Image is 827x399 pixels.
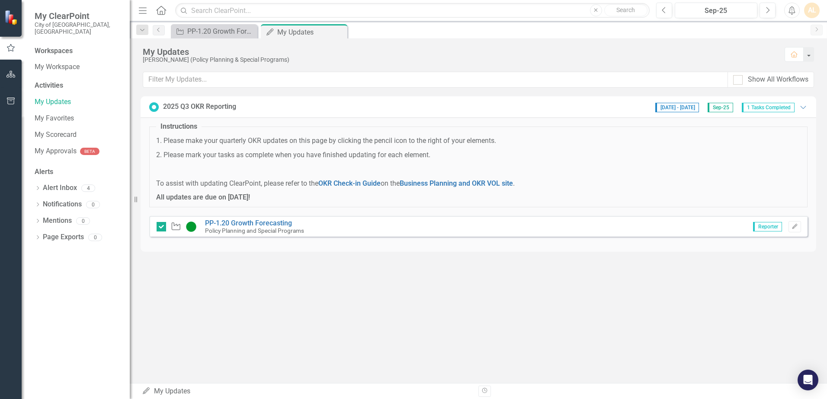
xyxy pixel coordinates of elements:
[186,222,196,232] img: Proceeding as Anticipated
[156,193,250,201] strong: All updates are due on [DATE]!
[143,47,776,57] div: My Updates
[187,26,255,37] div: PP-1.20 Growth Forecasting
[156,136,801,146] p: 1. Please make your quarterly OKR updates on this page by clicking the pencil icon to the right o...
[143,57,776,63] div: [PERSON_NAME] (Policy Planning & Special Programs)
[35,114,121,123] a: My Favorites
[142,386,472,396] div: My Updates
[35,11,121,21] span: My ClearPoint
[798,370,818,390] div: Open Intercom Messenger
[43,216,72,226] a: Mentions
[43,232,84,242] a: Page Exports
[156,122,202,132] legend: Instructions
[35,167,121,177] div: Alerts
[156,179,801,189] p: To assist with updating ClearPoint, please refer to the on the .
[35,130,121,140] a: My Scorecard
[86,201,100,208] div: 0
[80,148,99,155] div: BETA
[748,75,808,85] div: Show All Workflows
[163,102,236,112] div: 2025 Q3 OKR Reporting
[742,103,795,112] span: 1 Tasks Completed
[35,62,121,72] a: My Workspace
[678,6,754,16] div: Sep-25
[708,103,733,112] span: Sep-25
[655,103,699,112] span: [DATE] - [DATE]
[616,6,635,13] span: Search
[277,27,345,38] div: My Updates
[43,199,82,209] a: Notifications
[81,184,95,192] div: 4
[35,81,121,91] div: Activities
[88,234,102,241] div: 0
[143,72,728,88] input: Filter My Updates...
[156,150,801,160] p: 2. Please mark your tasks as complete when you have finished updating for each element.
[173,26,255,37] a: PP-1.20 Growth Forecasting
[4,10,19,25] img: ClearPoint Strategy
[43,183,77,193] a: Alert Inbox
[205,227,304,234] small: Policy Planning and Special Programs
[35,46,73,56] div: Workspaces
[35,146,77,156] a: My Approvals
[804,3,820,18] button: AL
[35,97,121,107] a: My Updates
[76,217,90,225] div: 0
[318,179,381,187] a: OKR Check-in Guide
[604,4,647,16] button: Search
[175,3,650,18] input: Search ClearPoint...
[753,222,782,231] span: Reporter
[400,179,513,187] a: Business Planning and OKR VOL site
[675,3,757,18] button: Sep-25
[205,219,292,227] a: PP-1.20 Growth Forecasting
[35,21,121,35] small: City of [GEOGRAPHIC_DATA], [GEOGRAPHIC_DATA]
